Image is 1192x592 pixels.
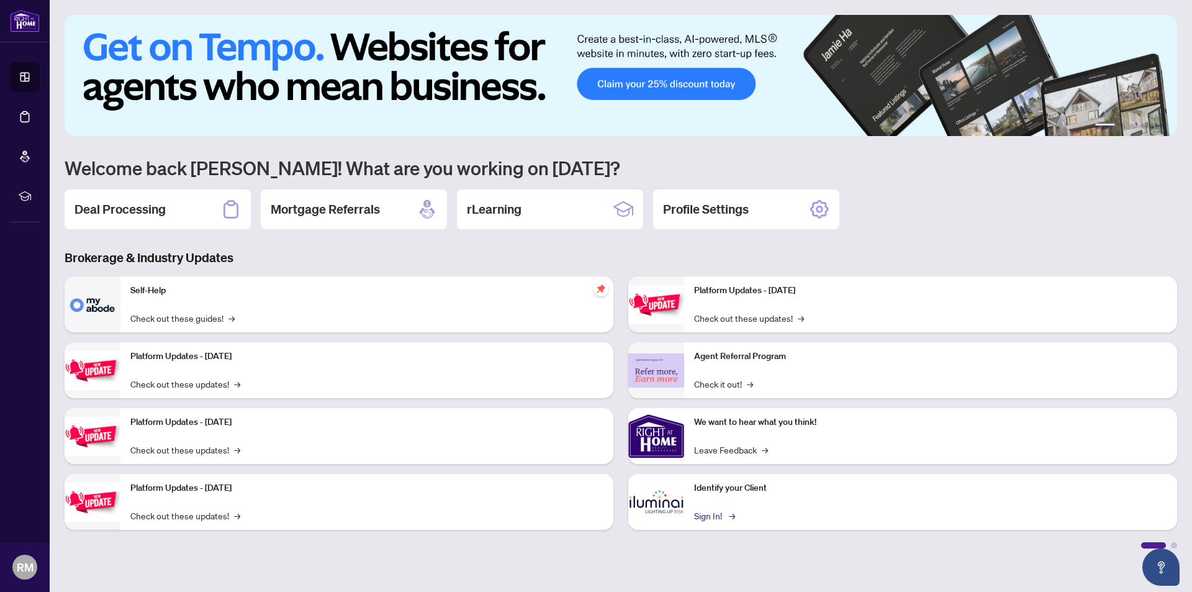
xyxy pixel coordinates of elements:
[628,353,684,388] img: Agent Referral Program
[74,201,166,218] h2: Deal Processing
[663,201,749,218] h2: Profile Settings
[130,311,235,325] a: Check out these guides!→
[694,481,1167,495] p: Identify your Client
[1142,549,1180,586] button: Open asap
[10,9,40,32] img: logo
[65,156,1177,180] h1: Welcome back [PERSON_NAME]! What are you working on [DATE]?
[234,443,240,457] span: →
[798,311,804,325] span: →
[130,416,603,429] p: Platform Updates - [DATE]
[130,350,603,363] p: Platform Updates - [DATE]
[130,509,240,522] a: Check out these updates!→
[130,284,603,298] p: Self-Help
[1140,124,1145,129] button: 4
[65,417,120,456] img: Platform Updates - July 21, 2025
[694,377,753,391] a: Check it out!→
[694,284,1167,298] p: Platform Updates - [DATE]
[65,249,1177,266] h3: Brokerage & Industry Updates
[130,443,240,457] a: Check out these updates!→
[694,350,1167,363] p: Agent Referral Program
[17,558,34,576] span: RM
[1095,124,1115,129] button: 1
[1130,124,1135,129] button: 3
[234,509,240,522] span: →
[228,311,235,325] span: →
[65,483,120,522] img: Platform Updates - July 8, 2025
[628,408,684,464] img: We want to hear what you think!
[628,285,684,324] img: Platform Updates - June 23, 2025
[747,377,753,391] span: →
[694,416,1167,429] p: We want to hear what you think!
[1120,124,1125,129] button: 2
[694,509,733,522] a: Sign In!→
[594,281,608,296] span: pushpin
[762,443,768,457] span: →
[1150,124,1155,129] button: 5
[130,377,240,391] a: Check out these updates!→
[234,377,240,391] span: →
[271,201,380,218] h2: Mortgage Referrals
[1160,124,1165,129] button: 6
[729,509,735,522] span: →
[628,474,684,530] img: Identify your Client
[65,15,1177,136] img: Slide 0
[65,276,120,332] img: Self-Help
[65,351,120,390] img: Platform Updates - September 16, 2025
[467,201,521,218] h2: rLearning
[130,481,603,495] p: Platform Updates - [DATE]
[694,311,804,325] a: Check out these updates!→
[694,443,768,457] a: Leave Feedback→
